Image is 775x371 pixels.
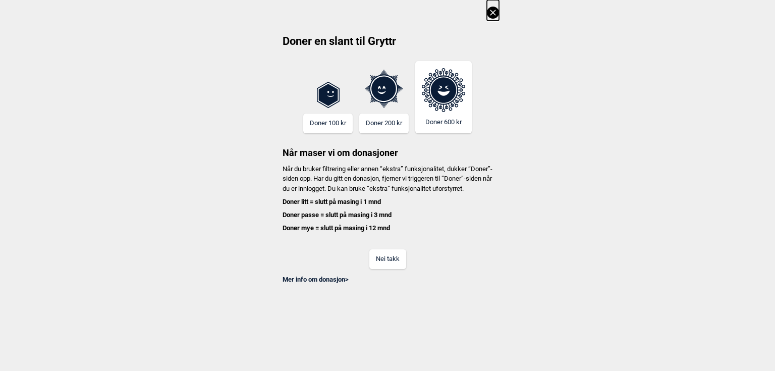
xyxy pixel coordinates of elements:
h3: Når maser vi om donasjoner [276,133,499,159]
b: Doner passe = slutt på masing i 3 mnd [283,211,392,219]
button: Doner 100 kr [303,114,353,133]
b: Doner mye = slutt på masing i 12 mnd [283,224,390,232]
button: Doner 200 kr [359,114,409,133]
a: Mer info om donasjon> [283,276,349,283]
button: Doner 600 kr [415,61,472,133]
button: Nei takk [369,249,406,269]
p: Når du bruker filtrering eller annen “ekstra” funksjonalitet, dukker “Doner”-siden opp. Har du gi... [276,164,499,233]
h2: Doner en slant til Gryttr [276,34,499,56]
b: Doner litt = slutt på masing i 1 mnd [283,198,381,205]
